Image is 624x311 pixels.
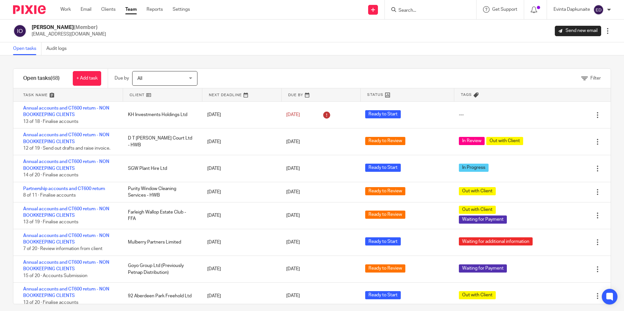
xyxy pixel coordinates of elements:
[173,6,190,13] a: Settings
[201,262,280,275] div: [DATE]
[459,215,507,224] span: Waiting for Payment
[492,7,517,12] span: Get Support
[125,6,137,13] a: Team
[201,108,280,121] div: [DATE]
[286,294,300,298] span: [DATE]
[554,6,590,13] p: Evinta Dapkunaite
[461,92,472,97] span: Tags
[365,264,405,273] span: Ready to Review
[121,162,200,175] div: SGW Plant Hire Ltd
[286,190,300,194] span: [DATE]
[23,207,109,218] a: Annual accounts and CT600 return - NON BOOKKEEPING CLIENTS
[201,289,280,303] div: [DATE]
[23,220,78,224] span: 13 of 19 · Finalise accounts
[365,164,401,172] span: Ready to Start
[286,240,300,244] span: [DATE]
[286,140,300,144] span: [DATE]
[23,146,110,151] span: 12 of 19 · Send out drafts and raise invoice.
[365,110,401,118] span: Ready to Start
[459,206,496,214] span: Out with Client
[367,92,383,97] span: Status
[101,6,116,13] a: Clients
[365,137,405,145] span: Ready to Review
[201,162,280,175] div: [DATE]
[13,24,27,38] img: svg%3E
[115,75,129,81] p: Due by
[201,209,280,222] div: [DATE]
[23,106,109,117] a: Annual accounts and CT600 return - NON BOOKKEEPING CLIENTS
[459,237,533,245] span: Waiting for additional information
[46,42,71,55] a: Audit logs
[459,264,507,273] span: Waiting for Payment
[23,173,78,177] span: 14 of 20 · Finalise accounts
[23,193,76,198] span: 8 of 11 · Finalise accounts
[365,291,401,299] span: Ready to Start
[121,108,200,121] div: KH Investments Holdings Ltd
[23,75,60,82] h1: Open tasks
[23,287,109,298] a: Annual accounts and CT600 return - NON BOOKKEEPING CLIENTS
[459,137,485,145] span: In Review
[74,25,98,30] span: (Member)
[459,187,496,195] span: Out with Client
[23,300,78,305] span: 13 of 20 · Finalise accounts
[286,112,300,117] span: [DATE]
[286,213,300,218] span: [DATE]
[201,135,280,148] div: [DATE]
[60,6,71,13] a: Work
[23,159,109,170] a: Annual accounts and CT600 return - NON BOOKKEEPING CLIENTS
[81,6,91,13] a: Email
[147,6,163,13] a: Reports
[13,42,41,55] a: Open tasks
[23,247,102,251] span: 7 of 20 · Review information from client
[365,211,405,219] span: Ready to Review
[121,259,200,279] div: Goyo Group Ltd (Previously Petnap Distribution)
[365,187,405,195] span: Ready to Review
[398,8,457,14] input: Search
[590,76,601,81] span: Filter
[121,182,200,202] div: Purity Window Cleaning Services - HWB
[555,26,601,36] a: Send new email
[593,5,604,15] img: svg%3E
[32,24,106,31] h2: [PERSON_NAME]
[137,76,142,81] span: All
[51,76,60,81] span: (68)
[23,133,109,144] a: Annual accounts and CT600 return - NON BOOKKEEPING CLIENTS
[121,132,200,152] div: D T [PERSON_NAME] Court Ltd - HWB
[121,289,200,303] div: 92 Aberdeen Park Freehold Ltd
[73,71,101,86] a: + Add task
[286,166,300,171] span: [DATE]
[121,236,200,249] div: Mulberry Partners Limited
[23,186,105,191] a: Partnership accounts and CT600 return
[23,260,109,271] a: Annual accounts and CT600 return - NON BOOKKEEPING CLIENTS
[201,236,280,249] div: [DATE]
[459,111,464,118] div: ---
[121,206,200,226] div: Farleigh Wallop Estate Club - FFA
[365,237,401,245] span: Ready to Start
[23,233,109,244] a: Annual accounts and CT600 return - NON BOOKKEEPING CLIENTS
[13,5,46,14] img: Pixie
[486,137,523,145] span: Out with Client
[32,31,106,37] p: [EMAIL_ADDRESS][DOMAIN_NAME]
[23,119,78,124] span: 13 of 18 · Finalise accounts
[286,267,300,271] span: [DATE]
[459,291,496,299] span: Out with Client
[201,185,280,199] div: [DATE]
[23,274,87,278] span: 15 of 20 · Accounts Submission
[459,164,489,172] span: In Progress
